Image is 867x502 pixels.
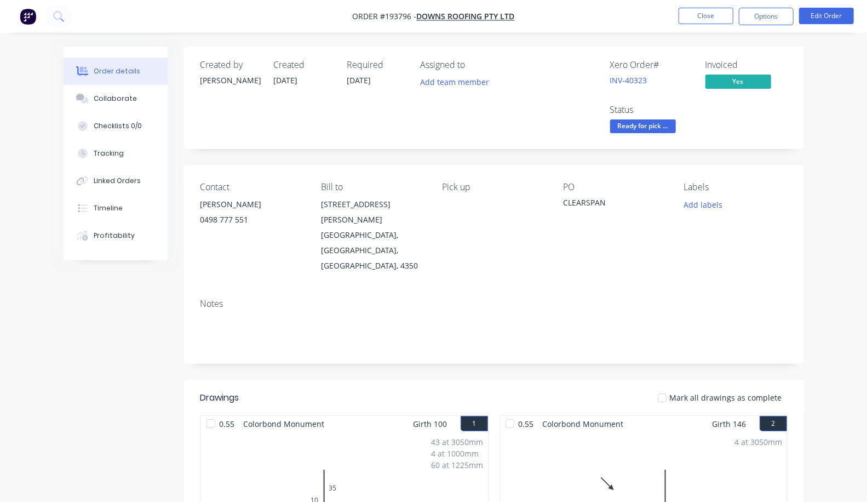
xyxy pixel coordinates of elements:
div: Timeline [94,203,123,213]
div: Pick up [442,182,546,192]
button: Add team member [421,75,495,89]
span: Colorbond Monument [538,416,628,432]
div: Xero Order # [610,60,692,70]
div: Notes [200,299,788,309]
div: [STREET_ADDRESS][PERSON_NAME] [321,197,424,227]
div: 43 at 3050mm [432,436,484,448]
button: Collaborate [64,85,168,112]
button: Options [739,8,794,25]
div: Drawings [200,391,239,404]
div: Collaborate [94,94,137,104]
div: Linked Orders [94,176,141,186]
span: Girth 146 [713,416,747,432]
div: 60 at 1225mm [432,459,484,471]
span: Mark all drawings as complete [670,392,782,403]
button: 1 [461,416,488,431]
div: [GEOGRAPHIC_DATA], [GEOGRAPHIC_DATA], [GEOGRAPHIC_DATA], 4350 [321,227,424,273]
div: Status [610,105,692,115]
span: Ready for pick ... [610,119,676,133]
span: Colorbond Monument [239,416,329,432]
span: Yes [705,75,771,88]
span: [DATE] [274,75,298,85]
span: Girth 100 [414,416,447,432]
a: DOWNS ROOFING PTY LTD [417,12,515,22]
div: Profitability [94,231,135,241]
div: CLEARSPAN [563,197,667,212]
div: Tracking [94,149,124,158]
button: Order details [64,58,168,85]
button: Close [679,8,733,24]
div: [STREET_ADDRESS][PERSON_NAME][GEOGRAPHIC_DATA], [GEOGRAPHIC_DATA], [GEOGRAPHIC_DATA], 4350 [321,197,424,273]
div: [PERSON_NAME] [200,197,304,212]
div: 4 at 1000mm [432,448,484,459]
span: Order #193796 - [353,12,417,22]
button: Add labels [678,197,728,212]
button: Edit Order [799,8,854,24]
div: Required [347,60,407,70]
button: Timeline [64,195,168,222]
button: Ready for pick ... [610,119,676,136]
button: Profitability [64,222,168,249]
button: Add team member [414,75,495,89]
div: Checklists 0/0 [94,121,142,131]
button: 2 [760,416,787,431]
div: PO [563,182,667,192]
div: Invoiced [705,60,788,70]
span: 0.55 [215,416,239,432]
a: INV-40323 [610,75,647,85]
div: Created by [200,60,261,70]
div: Created [274,60,334,70]
div: Bill to [321,182,424,192]
div: Labels [684,182,788,192]
span: 0.55 [514,416,538,432]
div: [PERSON_NAME]0498 777 551 [200,197,304,232]
button: Checklists 0/0 [64,112,168,140]
div: Assigned to [421,60,530,70]
div: [PERSON_NAME] [200,75,261,86]
div: Contact [200,182,304,192]
span: [DATE] [347,75,371,85]
button: Tracking [64,140,168,167]
div: 0498 777 551 [200,212,304,227]
button: Linked Orders [64,167,168,195]
img: Factory [20,8,36,25]
div: Order details [94,66,140,76]
div: 4 at 3050mm [735,436,783,448]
